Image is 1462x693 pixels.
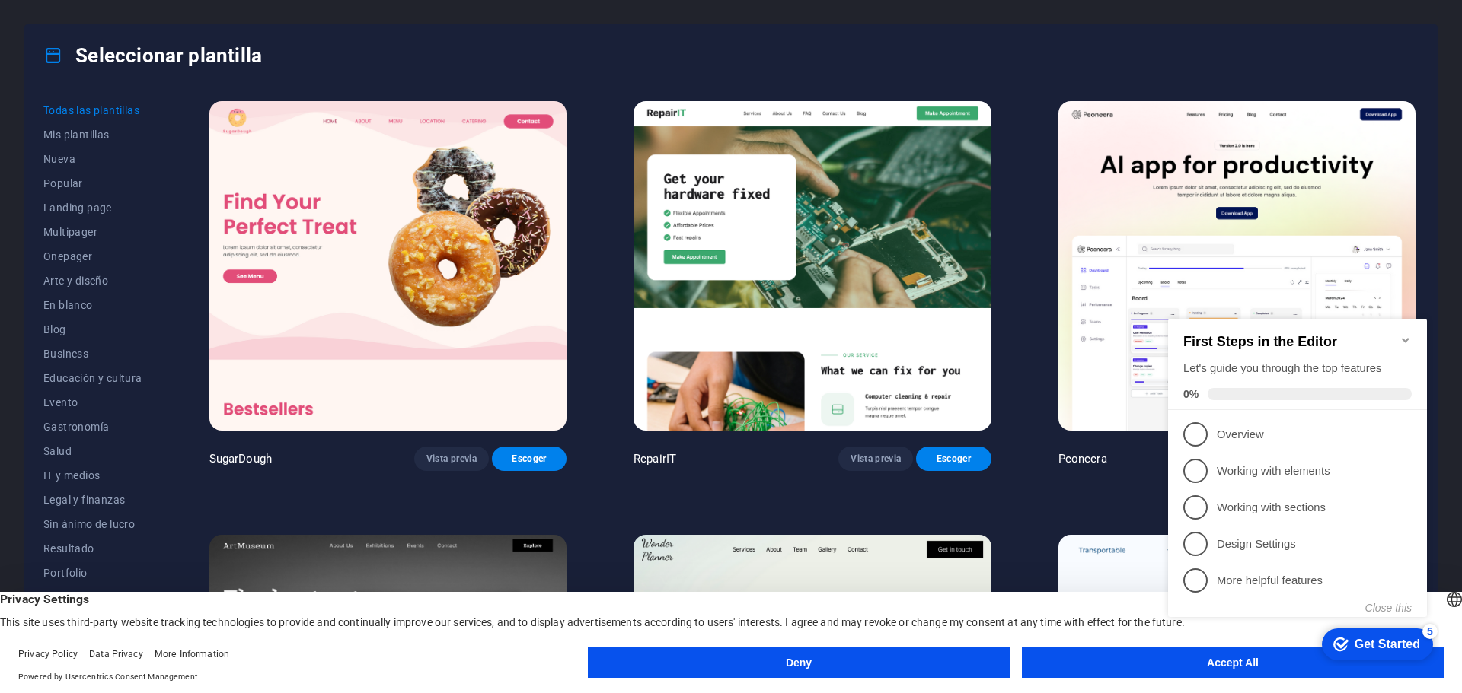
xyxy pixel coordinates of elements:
button: Mis plantillas [43,122,142,147]
span: Evento [43,396,142,408]
button: Close this [203,305,250,317]
span: Educación y cultura [43,372,142,384]
span: Escoger [504,453,554,465]
div: Get Started 5 items remaining, 0% complete [160,332,271,364]
span: Todas las plantillas [43,104,142,116]
p: More helpful features [55,276,238,292]
button: Arte y diseño [43,269,142,293]
div: Let's guide you through the top features [21,64,250,80]
span: Onepager [43,250,142,262]
span: Arte y diseño [43,275,142,287]
span: Nueva [43,153,142,165]
button: IT y medios [43,463,142,488]
button: Sin ánimo de lucro [43,512,142,536]
button: Multipager [43,220,142,244]
li: Overview [6,119,265,156]
span: Blog [43,323,142,335]
span: Escoger [928,453,978,465]
span: En blanco [43,299,142,311]
div: 5 [260,327,276,342]
button: Gastronomía [43,415,142,439]
span: Gastronomía [43,421,142,433]
span: Legal y finanzas [43,494,142,506]
p: Working with elements [55,167,238,183]
span: Sin ánimo de lucro [43,518,142,530]
p: Design Settings [55,240,238,256]
button: Onepager [43,244,142,269]
button: Servicios [43,585,142,609]
img: Peoneera [1058,101,1416,431]
span: Popular [43,177,142,189]
button: Popular [43,171,142,196]
button: Evento [43,390,142,415]
button: Salud [43,439,142,463]
button: Todas las plantillas [43,98,142,122]
span: Vista previa [851,453,901,465]
span: Landing page [43,202,142,214]
div: Minimize checklist [238,37,250,49]
span: IT y medios [43,469,142,482]
div: Get Started [193,341,258,354]
button: Vista previa [414,447,489,471]
h4: Seleccionar plantilla [43,43,262,68]
p: RepairIT [634,451,676,466]
button: Educación y cultura [43,366,142,390]
li: Working with sections [6,192,265,229]
li: Design Settings [6,229,265,265]
button: En blanco [43,293,142,317]
li: More helpful features [6,265,265,302]
button: Business [43,342,142,366]
span: Mis plantillas [43,129,142,141]
button: Nueva [43,147,142,171]
span: Vista previa [426,453,477,465]
h2: First Steps in the Editor [21,37,250,53]
p: SugarDough [209,451,272,466]
span: Business [43,348,142,360]
span: Portfolio [43,567,142,579]
p: Overview [55,130,238,146]
button: Escoger [492,447,567,471]
button: Escoger [916,447,991,471]
button: Resultado [43,536,142,561]
span: Multipager [43,226,142,238]
img: RepairIT [634,101,991,431]
button: Blog [43,317,142,342]
button: Portfolio [43,561,142,585]
p: Working with sections [55,203,238,219]
img: SugarDough [209,101,567,431]
span: Resultado [43,542,142,555]
span: Salud [43,445,142,457]
p: Peoneera [1058,451,1107,466]
span: 0% [21,91,46,103]
button: Vista previa [838,447,913,471]
button: Legal y finanzas [43,488,142,512]
li: Working with elements [6,156,265,192]
button: Landing page [43,196,142,220]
